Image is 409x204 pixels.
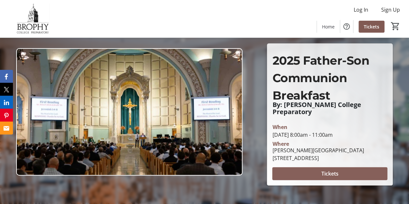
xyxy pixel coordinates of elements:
button: Log In [349,5,373,15]
span: Home [322,23,335,30]
button: Sign Up [376,5,405,15]
a: Home [317,21,340,33]
img: Brophy College Preparatory 's Logo [4,3,61,35]
span: Log In [354,6,368,14]
button: Tickets [272,167,387,180]
div: [DATE] 8:00am - 11:00am [272,131,387,139]
div: When [272,123,287,131]
button: Cart [390,20,401,32]
div: [STREET_ADDRESS] [272,154,364,162]
p: By: [PERSON_NAME] College Preparatory [272,101,387,115]
button: Help [340,20,353,33]
a: Tickets [359,21,384,33]
span: Tickets [321,170,339,177]
div: [PERSON_NAME][GEOGRAPHIC_DATA] [272,146,364,154]
span: Sign Up [381,6,400,14]
span: Tickets [364,23,379,30]
img: Campaign CTA Media Photo [16,48,242,176]
sub: 2025 Father-Son Communion Breakfast [272,53,369,102]
div: Where [272,141,289,146]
